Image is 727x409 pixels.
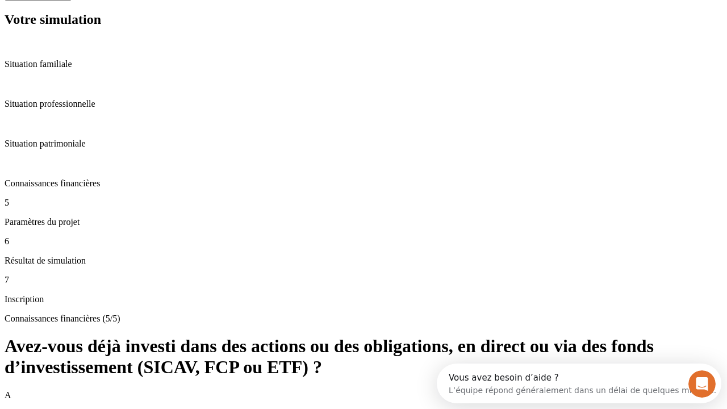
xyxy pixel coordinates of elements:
h1: Avez-vous déjà investi dans des actions ou des obligations, en direct ou via des fonds d’investis... [5,336,722,378]
p: Situation patrimoniale [5,139,722,149]
p: Situation familiale [5,59,722,69]
p: 6 [5,236,722,247]
p: Paramètres du projet [5,217,722,227]
iframe: Intercom live chat [688,370,716,398]
div: Vous avez besoin d’aide ? [12,10,279,19]
p: Situation professionnelle [5,99,722,109]
p: 5 [5,198,722,208]
div: L’équipe répond généralement dans un délai de quelques minutes. [12,19,279,31]
p: A [5,390,722,400]
div: Ouvrir le Messenger Intercom [5,5,313,36]
iframe: Intercom live chat discovery launcher [437,364,721,403]
h2: Votre simulation [5,12,722,27]
p: Résultat de simulation [5,256,722,266]
p: Connaissances financières [5,178,722,189]
p: 7 [5,275,722,285]
p: Connaissances financières (5/5) [5,314,722,324]
p: Inscription [5,294,722,304]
